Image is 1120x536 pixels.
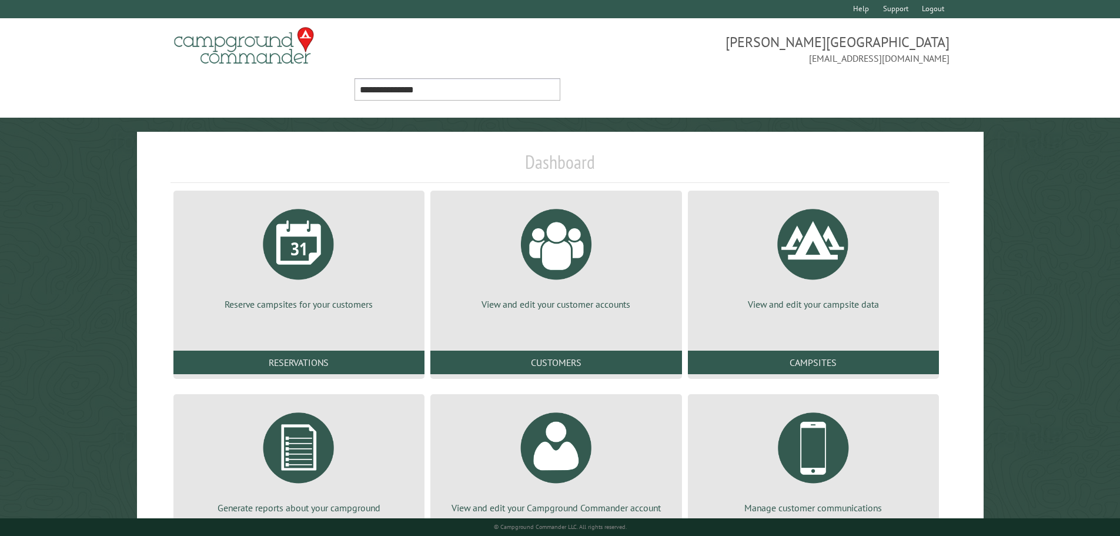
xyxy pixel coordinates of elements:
a: Generate reports about your campground [188,404,410,514]
img: Campground Commander [170,23,317,69]
a: Campsites [688,351,939,374]
h1: Dashboard [170,151,950,183]
p: Manage customer communications [702,501,925,514]
a: View and edit your customer accounts [444,200,667,311]
p: View and edit your Campground Commander account [444,501,667,514]
a: Reservations [173,351,424,374]
a: View and edit your Campground Commander account [444,404,667,514]
a: Customers [430,351,681,374]
p: Generate reports about your campground [188,501,410,514]
a: View and edit your campsite data [702,200,925,311]
a: Manage customer communications [702,404,925,514]
p: View and edit your customer accounts [444,298,667,311]
p: View and edit your campsite data [702,298,925,311]
p: Reserve campsites for your customers [188,298,410,311]
span: [PERSON_NAME][GEOGRAPHIC_DATA] [EMAIL_ADDRESS][DOMAIN_NAME] [560,32,950,65]
small: © Campground Commander LLC. All rights reserved. [494,523,627,531]
a: Reserve campsites for your customers [188,200,410,311]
